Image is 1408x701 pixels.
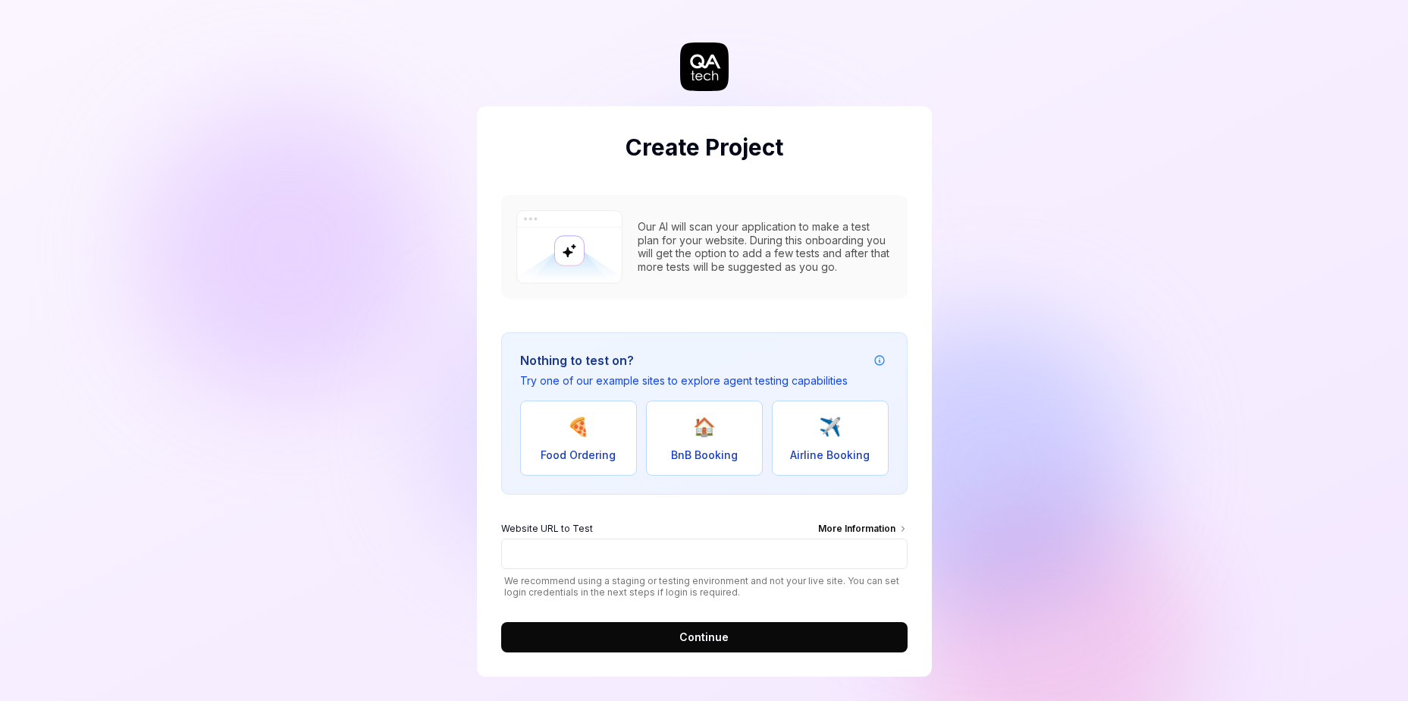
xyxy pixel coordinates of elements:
[819,413,842,441] span: ✈️
[679,629,729,645] span: Continue
[638,220,892,273] div: Our AI will scan your application to make a test plan for your website. During this onboarding yo...
[646,401,763,476] button: 🏠BnB Booking
[501,130,908,165] h2: Create Project
[567,413,590,441] span: 🍕
[520,351,848,369] h3: Nothing to test on?
[501,622,908,652] button: Continue
[870,351,889,369] button: Example attribution information
[501,539,908,569] input: Website URL to TestMore Information
[693,413,716,441] span: 🏠
[520,373,848,388] p: Try one of our example sites to explore agent testing capabilities
[671,447,738,463] span: BnB Booking
[501,522,593,539] span: Website URL to Test
[790,447,870,463] span: Airline Booking
[541,447,616,463] span: Food Ordering
[772,401,889,476] button: ✈️Airline Booking
[501,575,908,598] span: We recommend using a staging or testing environment and not your live site. You can set login cre...
[818,522,908,539] div: More Information
[520,401,637,476] button: 🍕Food Ordering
